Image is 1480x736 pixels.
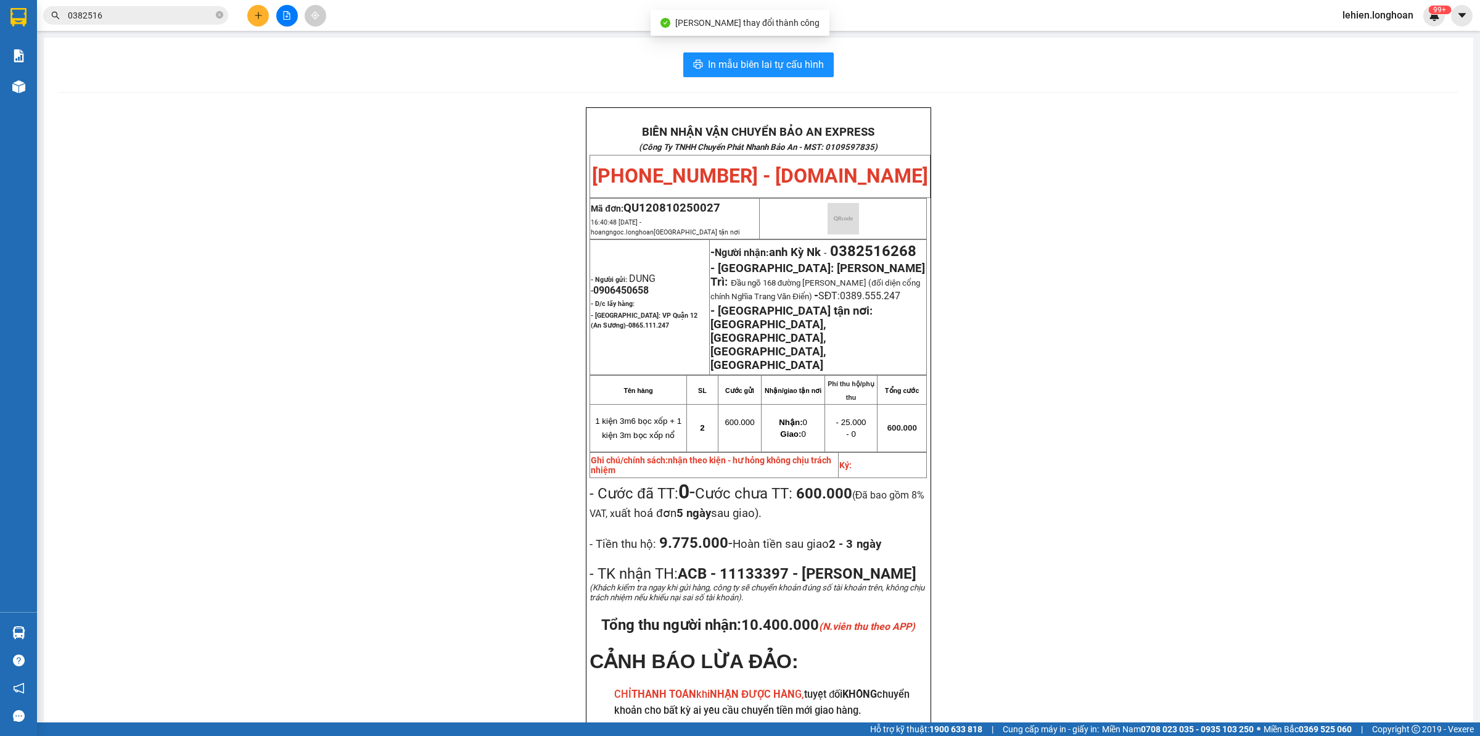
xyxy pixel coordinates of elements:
[13,710,25,722] span: message
[710,304,873,318] strong: - [GEOGRAPHIC_DATA] tận nơi:
[591,218,740,236] span: 16:40:48 [DATE] -
[12,80,25,93] img: warehouse-icon
[700,423,704,432] span: 2
[725,387,754,394] strong: Cước gửi
[780,429,805,439] span: 0
[769,246,821,259] span: anh Kỳ Nk
[829,537,881,551] strong: 2 - 3
[683,52,834,77] button: printerIn mẫu biên lai tự cấu hình
[590,485,924,521] span: Cước chưa TT:
[593,284,649,296] span: 0906450658
[741,616,915,634] span: 10.400.000
[821,247,830,258] span: -
[733,537,881,551] span: Hoàn tiền sau giao
[819,621,915,632] em: (N.viên thu theo APP)
[796,485,852,502] strong: 600.000
[639,143,878,152] strong: (Công Ty TNHH Chuyển Phát Nhanh Bảo An - MST: 0109597835)
[765,387,821,394] strong: Nhận/giao tận nơi
[710,688,795,700] strong: NHẬN ĐƯỢC HÀN
[1428,6,1451,14] sup: 690
[590,485,694,502] span: - Cước đã TT:
[779,418,807,427] span: 0
[13,682,25,694] span: notification
[1299,724,1352,734] strong: 0369 525 060
[590,565,678,582] span: - TK nhận TH:
[710,246,821,259] strong: -
[276,5,298,27] button: file-add
[591,455,831,475] strong: Ghi chú/chính sách:
[693,59,703,71] span: printer
[654,228,740,236] span: [GEOGRAPHIC_DATA] tận nơi
[254,11,263,20] span: plus
[780,429,801,439] strong: Giao:
[840,290,900,302] span: 0389.555.247
[839,460,852,470] strong: Ký:
[710,318,826,372] strong: [GEOGRAPHIC_DATA], [GEOGRAPHIC_DATA], [GEOGRAPHIC_DATA], [GEOGRAPHIC_DATA]
[591,273,656,296] span: DUNG -
[857,537,881,551] span: ngày
[1451,5,1473,27] button: caret-down
[591,312,697,329] span: - [GEOGRAPHIC_DATA]: VP Quận 12 (An Sương)-
[592,164,928,188] span: [PHONE_NUMBER] - [DOMAIN_NAME]
[595,416,681,440] span: 1 kiện 3m6 bọc xốp + 1 kiện 3m bọc xốp nổ
[614,687,927,718] h3: tuyệt đối chuyển khoản cho bất kỳ ai yêu cầu chuyển tiền mới giao hàng.
[591,276,627,284] strong: - Người gửi:
[591,300,635,308] strong: - D/c lấy hàng:
[591,204,720,213] span: Mã đơn:
[818,290,841,302] span: SĐT:
[282,11,291,20] span: file-add
[51,11,60,20] span: search
[12,49,25,62] img: solution-icon
[870,722,982,736] span: Hỗ trợ kỹ thuật:
[842,688,877,700] strong: KHÔNG
[887,423,917,432] span: 600.000
[660,18,670,28] span: check-circle
[678,565,916,582] span: ACB - 11133397 - [PERSON_NAME]
[590,537,656,551] span: - Tiền thu hộ:
[885,387,919,394] strong: Tổng cước
[614,688,804,700] span: CHỈ khi G,
[992,722,993,736] span: |
[1257,727,1260,732] span: ⚪️
[1003,722,1099,736] span: Cung cấp máy in - giấy in:
[814,289,818,302] span: -
[1412,725,1420,734] span: copyright
[678,480,689,503] strong: 0
[1333,7,1423,23] span: lehien.longhoan
[642,125,874,139] strong: BIÊN NHẬN VẬN CHUYỂN BẢO AN EXPRESS
[836,418,866,427] span: - 25.000
[623,387,652,394] strong: Tên hàng
[715,247,821,258] span: Người nhận:
[676,507,711,520] strong: 5 ngày
[631,688,696,700] strong: THANH TOÁN
[708,57,824,72] span: In mẫu biên lai tự cấu hình
[590,489,924,519] span: (Đã bao gồm 8% VAT, x
[698,387,707,394] strong: SL
[628,321,669,329] span: 0865.111.247
[623,201,720,215] span: QU120810250027
[591,228,740,236] span: hoangngoc.longhoan
[590,650,798,672] span: CẢNH BÁO LỪA ĐẢO:
[1141,724,1254,734] strong: 0708 023 035 - 0935 103 250
[1264,722,1352,736] span: Miền Bắc
[725,418,754,427] span: 600.000
[216,10,223,22] span: close-circle
[13,655,25,666] span: question-circle
[591,455,831,475] span: nhận theo kiện - hư hỏng không chịu trách nhiệm
[675,18,820,28] span: [PERSON_NAME] thay đổi thành công
[678,480,695,503] span: -
[216,11,223,19] span: close-circle
[10,8,27,27] img: logo-vxr
[1361,722,1363,736] span: |
[846,429,856,439] span: - 0
[615,507,761,520] span: uất hoá đơn sau giao).
[305,5,326,27] button: aim
[247,5,269,27] button: plus
[590,583,924,602] span: (Khách kiểm tra ngay khi gửi hàng, công ty sẽ chuyển khoản đúng số tài khoản trên, không chịu trá...
[710,262,925,289] span: - [GEOGRAPHIC_DATA]: [PERSON_NAME] Trì:
[710,278,919,301] span: Đầu ngõ 168 đường [PERSON_NAME] (đối diện cổng chính Nghĩa Trang Văn Điển)
[601,616,915,634] span: Tổng thu người nhận:
[830,242,916,260] span: 0382516268
[779,418,802,427] strong: Nhận:
[1102,722,1254,736] span: Miền Nam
